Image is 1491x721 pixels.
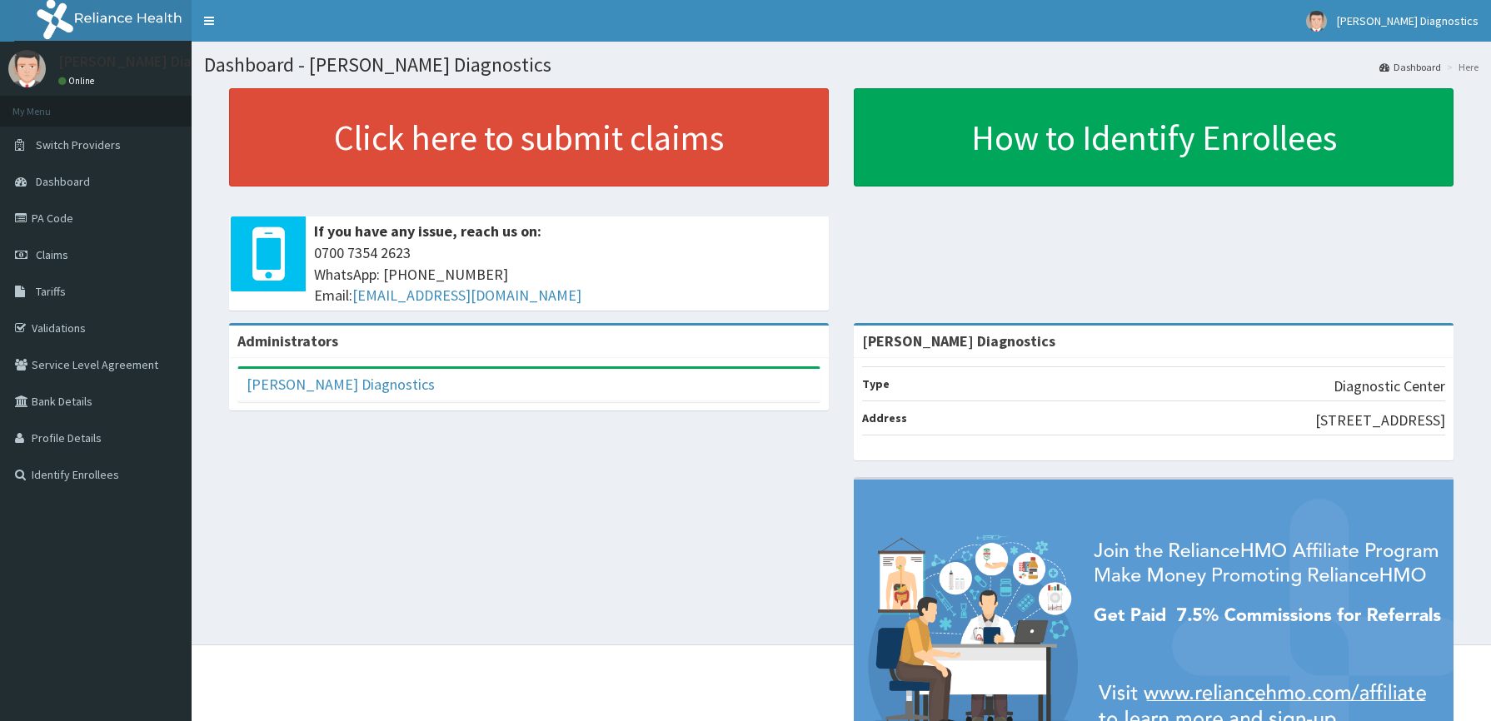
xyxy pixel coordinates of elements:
a: Click here to submit claims [229,88,829,186]
a: Online [58,75,98,87]
p: [STREET_ADDRESS] [1315,410,1445,431]
b: Type [862,376,890,391]
b: Address [862,410,907,425]
p: [PERSON_NAME] Diagnostics [58,54,247,69]
li: Here [1443,60,1479,74]
a: How to Identify Enrollees [854,88,1454,186]
p: Diagnostic Center [1334,375,1445,397]
b: Administrators [237,331,338,351]
span: 0700 7354 2623 WhatsApp: [PHONE_NUMBER] Email: [314,242,820,306]
span: Dashboard [36,174,90,189]
span: Tariffs [36,284,66,299]
span: [PERSON_NAME] Diagnostics [1337,13,1479,28]
strong: [PERSON_NAME] Diagnostics [862,331,1055,351]
a: Dashboard [1379,60,1441,74]
img: User Image [1306,11,1327,32]
a: [PERSON_NAME] Diagnostics [247,375,435,394]
img: User Image [8,50,46,87]
span: Switch Providers [36,137,121,152]
h1: Dashboard - [PERSON_NAME] Diagnostics [204,54,1479,76]
span: Claims [36,247,68,262]
a: [EMAIL_ADDRESS][DOMAIN_NAME] [352,286,581,305]
b: If you have any issue, reach us on: [314,221,541,241]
